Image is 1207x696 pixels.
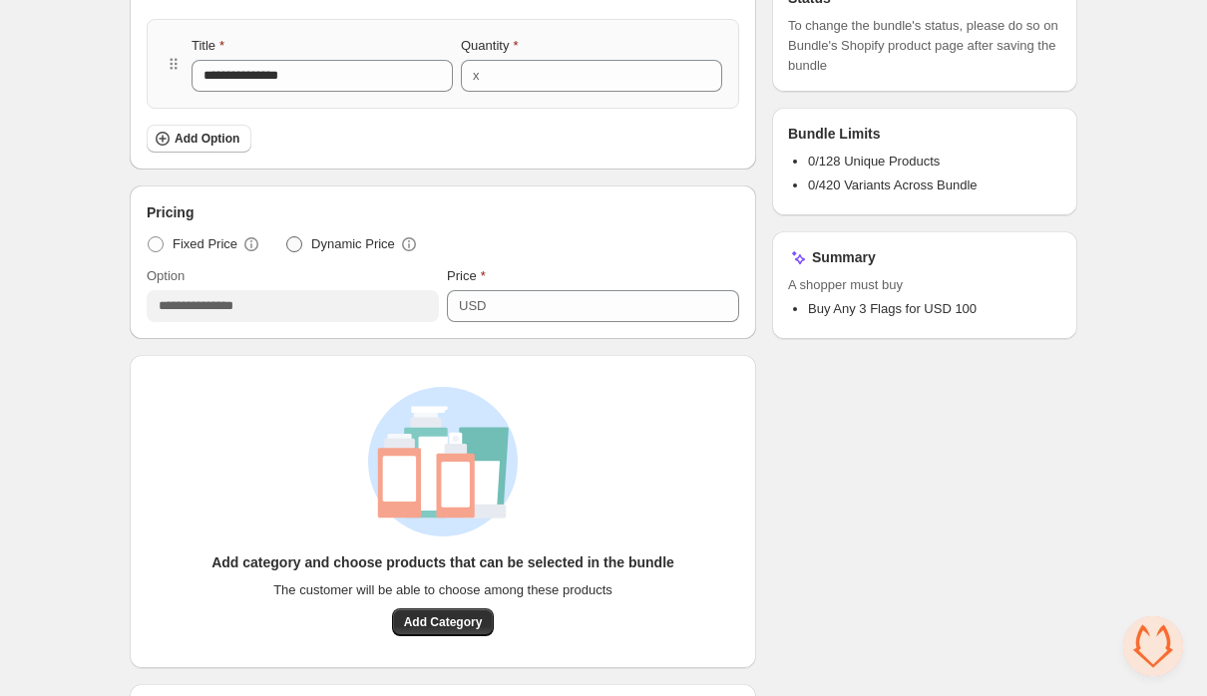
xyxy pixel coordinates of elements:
span: 0/420 Variants Across Bundle [808,177,978,192]
span: Fixed Price [173,234,237,254]
span: Add Category [404,614,483,630]
label: Title [192,36,224,56]
h3: Add category and choose products that can be selected in the bundle [211,552,674,572]
li: Buy Any 3 Flags for USD 100 [808,299,1061,319]
button: Add Option [147,125,251,153]
span: A shopper must buy [788,275,1061,295]
a: Open chat [1123,616,1183,676]
label: Quantity [461,36,518,56]
label: Price [447,266,486,286]
span: The customer will be able to choose among these products [273,580,612,600]
button: Add Category [392,608,495,636]
span: To change the bundle's status, please do so on Bundle's Shopify product page after saving the bundle [788,16,1061,76]
div: x [473,66,480,86]
span: Add Option [175,131,239,147]
span: Dynamic Price [311,234,395,254]
span: Pricing [147,202,194,222]
label: Option [147,266,185,286]
h3: Summary [812,247,876,267]
h3: Bundle Limits [788,124,881,144]
span: 0/128 Unique Products [808,154,940,169]
div: USD [459,296,486,316]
